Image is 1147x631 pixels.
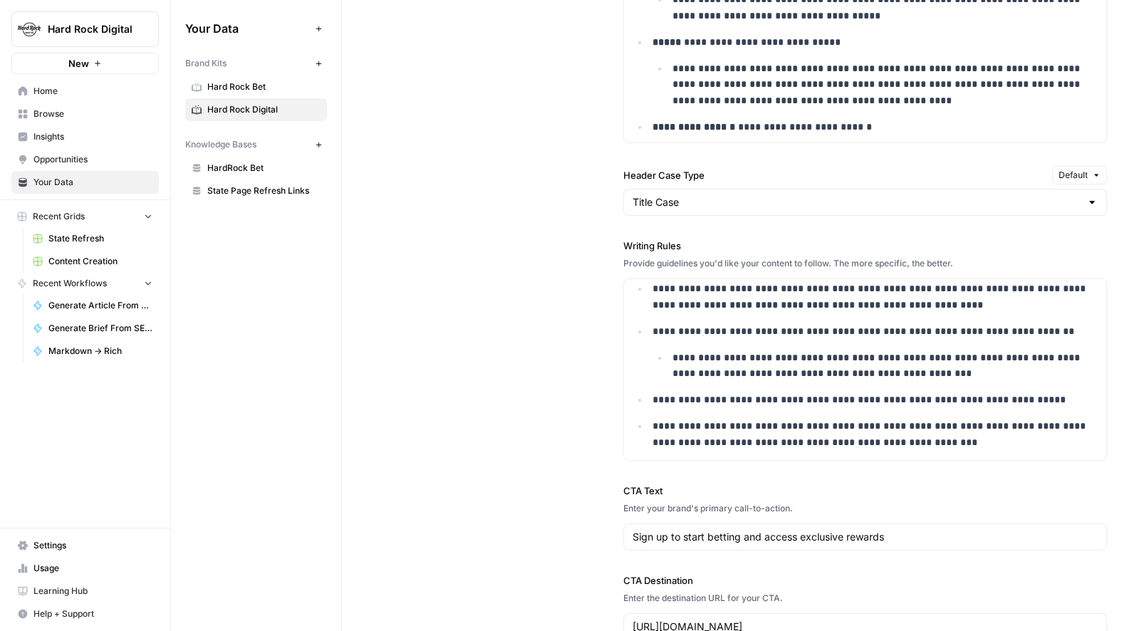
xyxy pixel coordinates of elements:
[33,210,85,223] span: Recent Grids
[48,255,152,268] span: Content Creation
[207,103,321,116] span: Hard Rock Digital
[33,562,152,575] span: Usage
[207,80,321,93] span: Hard Rock Bet
[16,16,42,42] img: Hard Rock Digital Logo
[623,168,1047,182] label: Header Case Type
[623,573,1108,588] label: CTA Destination
[1052,166,1107,184] button: Default
[11,603,159,625] button: Help + Support
[33,607,152,620] span: Help + Support
[185,98,327,121] a: Hard Rock Digital
[26,340,159,363] a: Markdown -> Rich
[207,162,321,174] span: HardRock Bet
[185,157,327,179] a: HardRock Bet
[623,484,1108,498] label: CTA Text
[33,130,152,143] span: Insights
[185,20,310,37] span: Your Data
[33,85,152,98] span: Home
[185,75,327,98] a: Hard Rock Bet
[185,57,227,70] span: Brand Kits
[11,557,159,580] a: Usage
[1059,169,1088,182] span: Default
[207,184,321,197] span: State Page Refresh Links
[11,534,159,557] a: Settings
[623,257,1108,270] div: Provide guidelines you'd like your content to follow. The more specific, the better.
[33,585,152,598] span: Learning Hub
[33,539,152,552] span: Settings
[33,176,152,189] span: Your Data
[185,138,256,151] span: Knowledge Bases
[26,227,159,250] a: State Refresh
[633,195,1081,209] input: Title Case
[11,103,159,125] a: Browse
[11,80,159,103] a: Home
[11,11,159,47] button: Workspace: Hard Rock Digital
[26,250,159,273] a: Content Creation
[11,53,159,74] button: New
[11,273,159,294] button: Recent Workflows
[11,148,159,171] a: Opportunities
[11,206,159,227] button: Recent Grids
[26,294,159,317] a: Generate Article From Outline
[26,317,159,340] a: Generate Brief From SERP
[48,299,152,312] span: Generate Article From Outline
[623,239,1108,253] label: Writing Rules
[11,580,159,603] a: Learning Hub
[623,502,1108,515] div: Enter your brand's primary call-to-action.
[33,153,152,166] span: Opportunities
[33,108,152,120] span: Browse
[623,592,1108,605] div: Enter the destination URL for your CTA.
[33,277,107,290] span: Recent Workflows
[48,322,152,335] span: Generate Brief From SERP
[633,530,1099,544] input: Gear up and get in the game with Sunday Soccer!
[48,232,152,245] span: State Refresh
[11,125,159,148] a: Insights
[48,345,152,358] span: Markdown -> Rich
[11,171,159,194] a: Your Data
[48,22,134,36] span: Hard Rock Digital
[68,56,89,71] span: New
[185,179,327,202] a: State Page Refresh Links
